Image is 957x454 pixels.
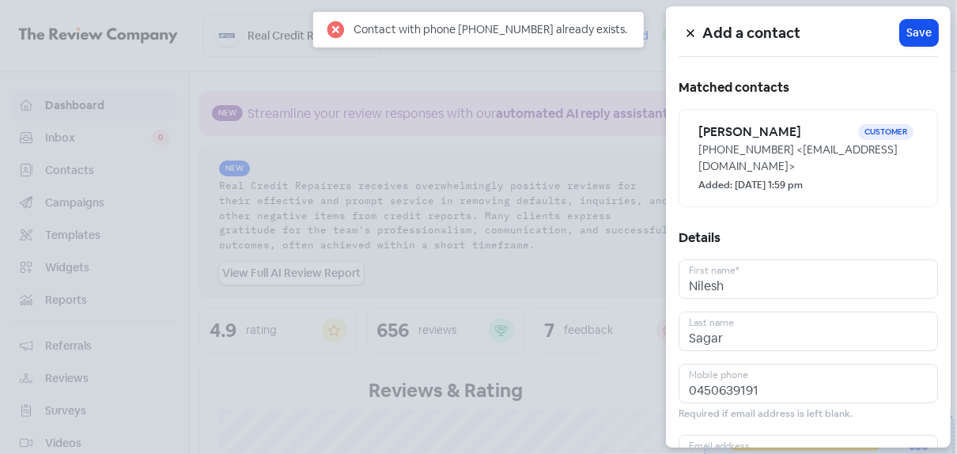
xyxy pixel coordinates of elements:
[698,142,918,175] div: [PHONE_NUMBER] <[EMAIL_ADDRESS][DOMAIN_NAME]>
[906,25,932,41] span: Save
[679,364,938,403] input: Mobile phone
[354,21,627,38] div: Contact with phone [PHONE_NUMBER] already exists.
[679,407,853,422] small: Required if email address is left blank.
[900,20,938,46] button: Save
[698,178,803,193] small: Added: [DATE] 1:59 pm
[679,312,938,351] input: Last name
[679,109,938,207] a: [PERSON_NAME]Customer[PHONE_NUMBER] <[EMAIL_ADDRESS][DOMAIN_NAME]>Added: [DATE] 1:59 pm
[702,21,900,45] h5: Add a contact
[679,76,938,100] h5: Matched contacts
[698,123,858,141] h6: [PERSON_NAME]
[858,124,913,140] span: Customer
[679,226,938,250] h5: Details
[679,259,938,299] input: First name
